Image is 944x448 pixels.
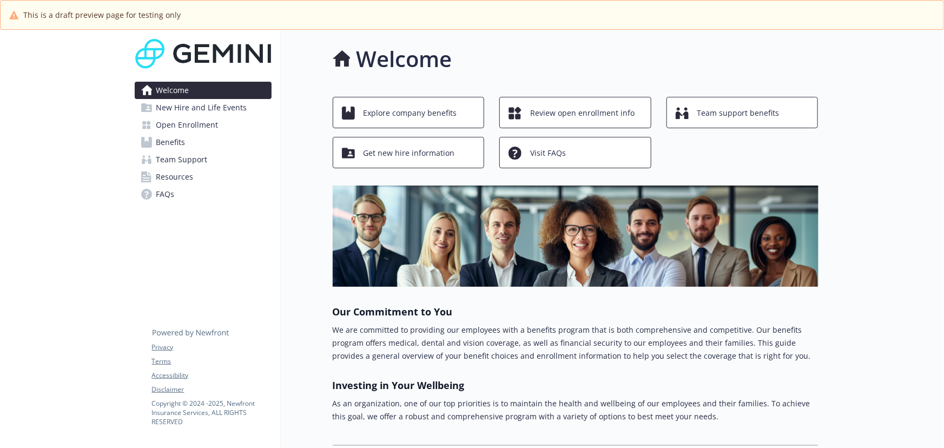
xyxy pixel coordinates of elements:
[156,99,247,116] span: New Hire and Life Events
[135,186,272,203] a: FAQs
[357,43,452,75] h1: Welcome
[666,97,818,128] button: Team support benefits
[152,342,271,352] a: Privacy
[333,97,485,128] button: Explore company benefits
[135,151,272,168] a: Team Support
[333,137,485,168] button: Get new hire information
[156,151,208,168] span: Team Support
[135,134,272,151] a: Benefits
[152,399,271,426] p: Copyright © 2024 - 2025 , Newfront Insurance Services, ALL RIGHTS RESERVED
[530,143,566,163] span: Visit FAQs
[156,186,175,203] span: FAQs
[364,143,455,163] span: Get new hire information
[530,103,635,123] span: Review open enrollment info
[152,371,271,380] a: Accessibility
[156,168,194,186] span: Resources
[156,134,186,151] span: Benefits
[333,305,453,318] strong: Our Commitment to You
[499,137,651,168] button: Visit FAQs
[135,168,272,186] a: Resources
[135,99,272,116] a: New Hire and Life Events
[135,116,272,134] a: Open Enrollment
[499,97,651,128] button: Review open enrollment info
[333,324,818,363] p: We are committed to providing our employees with a benefits program that is both comprehensive an...
[156,82,189,99] span: Welcome
[135,82,272,99] a: Welcome
[152,357,271,366] a: Terms
[364,103,457,123] span: Explore company benefits
[23,9,181,21] span: This is a draft preview page for testing only
[697,103,780,123] span: Team support benefits
[333,186,818,287] img: overview page banner
[156,116,219,134] span: Open Enrollment
[333,397,818,423] p: As an organization, one of our top priorities is to maintain the health and wellbeing of our empl...
[333,379,465,392] strong: Investing in Your Wellbeing
[152,385,271,394] a: Disclaimer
